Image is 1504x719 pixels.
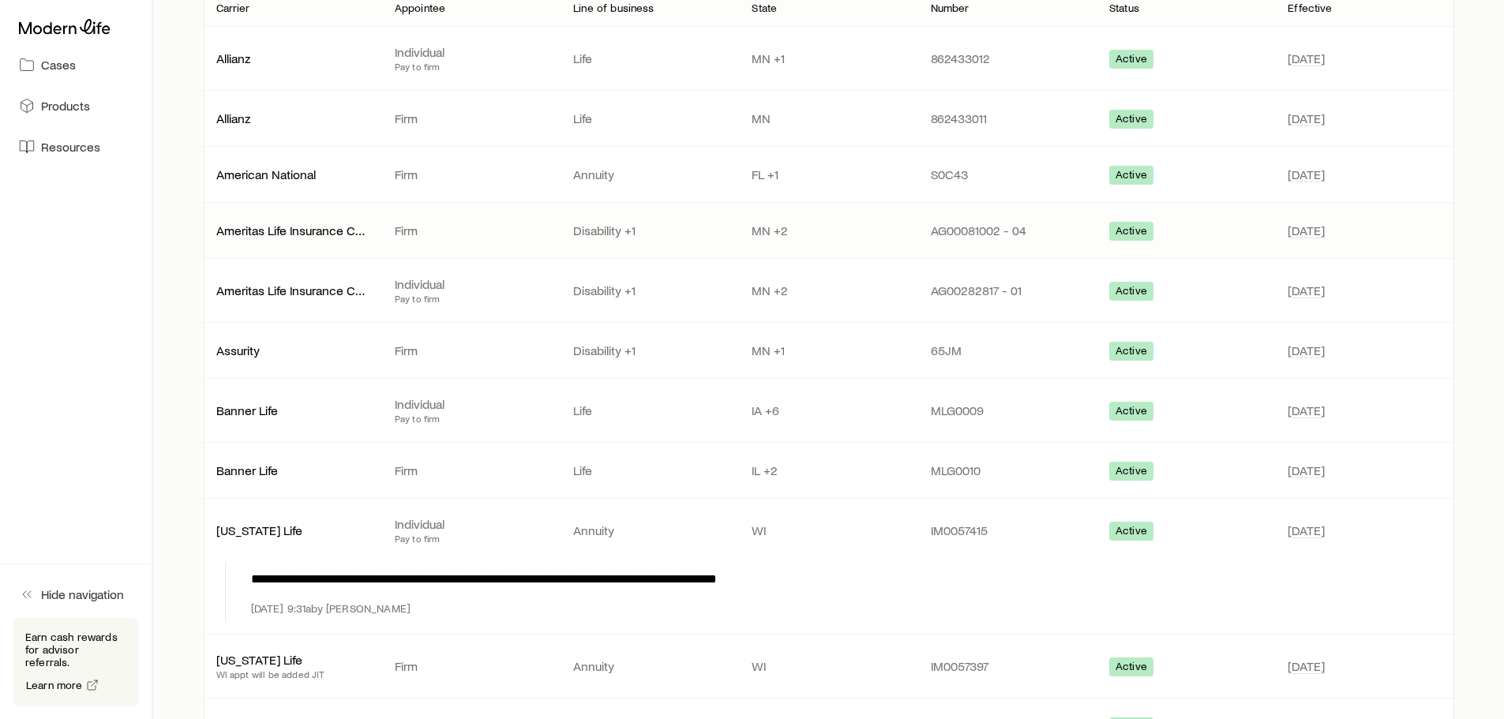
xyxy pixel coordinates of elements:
[395,658,548,674] p: Firm
[752,51,905,66] p: MN +1
[395,462,548,478] p: Firm
[1288,522,1325,538] span: [DATE]
[395,276,548,292] p: Individual
[931,403,1084,418] p: MLG0009
[1288,462,1325,478] span: [DATE]
[1116,404,1147,421] span: Active
[752,522,905,538] p: WI
[1288,167,1325,182] span: [DATE]
[931,51,1084,66] p: 862433012
[931,167,1084,182] p: S0C43
[13,618,139,706] div: Earn cash rewards for advisor referrals.Learn more
[395,412,548,425] p: Pay to firm
[1116,660,1147,676] span: Active
[1116,464,1147,481] span: Active
[395,223,548,238] p: Firm
[1288,51,1325,66] span: [DATE]
[41,586,124,602] span: Hide navigation
[1116,524,1147,541] span: Active
[13,577,139,612] button: Hide navigation
[573,51,726,66] p: Life
[1288,223,1325,238] span: [DATE]
[395,44,548,60] p: Individual
[216,283,369,298] p: Ameritas Life Insurance Corp. (Ameritas)
[1116,284,1147,301] span: Active
[752,462,905,478] p: IL +2
[41,57,76,73] span: Cases
[13,47,139,82] a: Cases
[41,139,100,155] span: Resources
[216,343,369,358] p: Assurity
[1116,112,1147,129] span: Active
[395,167,548,182] p: Firm
[395,60,548,73] p: Pay to firm
[931,2,970,14] p: Number
[573,167,726,182] p: Annuity
[1116,344,1147,361] span: Active
[216,652,369,668] p: [US_STATE] Life
[216,51,369,66] p: Allianz
[1109,2,1139,14] p: Status
[41,98,90,114] span: Products
[1288,403,1325,418] span: [DATE]
[931,110,1084,126] p: 862433011
[216,462,369,478] p: Banner Life
[395,2,445,14] p: Appointee
[395,532,548,545] p: Pay to firm
[752,223,905,238] p: MN +2
[25,631,126,668] p: Earn cash rewards for advisor referrals.
[573,658,726,674] p: Annuity
[931,462,1084,478] p: MLG0010
[26,680,83,691] span: Learn more
[216,110,369,126] p: Allianz
[395,343,548,358] p: Firm
[395,396,548,412] p: Individual
[752,283,905,298] p: MN +2
[573,110,726,126] p: Life
[1288,343,1325,358] span: [DATE]
[931,343,1084,358] p: 65JM
[1288,110,1325,126] span: [DATE]
[216,522,369,538] p: [US_STATE] Life
[931,223,1084,238] p: AG00081002 - 04
[573,403,726,418] p: Life
[752,403,905,418] p: IA +6
[13,88,139,123] a: Products
[1288,283,1325,298] span: [DATE]
[931,283,1084,298] p: AG00282817 - 01
[573,2,654,14] p: Line of business
[216,223,369,238] p: Ameritas Life Insurance Corp. (Ameritas)
[931,658,1084,674] p: IM0057397
[752,167,905,182] p: FL +1
[251,602,411,615] p: [DATE] 9:31a by [PERSON_NAME]
[752,110,905,126] p: MN
[752,343,905,358] p: MN +1
[573,462,726,478] p: Life
[395,516,548,532] p: Individual
[395,292,548,305] p: Pay to firm
[13,129,139,164] a: Resources
[216,2,250,14] p: Carrier
[752,658,905,674] p: WI
[1116,224,1147,241] span: Active
[216,668,369,680] p: WI appt will be added JIT
[1116,168,1147,185] span: Active
[573,522,726,538] p: Annuity
[573,343,726,358] p: Disability +1
[752,2,777,14] p: State
[573,283,726,298] p: Disability +1
[395,110,548,126] p: Firm
[931,522,1084,538] p: IM0057415
[573,223,726,238] p: Disability +1
[1288,658,1325,674] span: [DATE]
[216,167,369,182] p: American National
[1288,2,1332,14] p: Effective
[1116,52,1147,69] span: Active
[216,403,369,418] p: Banner Life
